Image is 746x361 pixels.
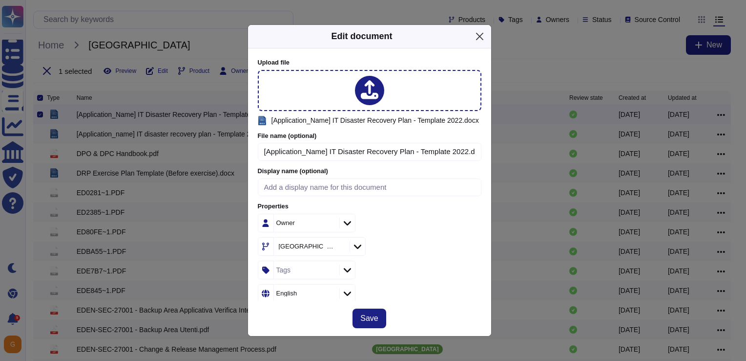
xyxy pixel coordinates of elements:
[472,29,487,44] button: Close
[276,290,297,296] div: English
[271,117,479,124] span: [Application_Name] IT Disaster Recovery Plan - Template 2022.docx
[258,168,481,175] label: Display name (optional)
[258,133,481,139] label: File name (optional)
[258,59,290,66] span: Upload file
[332,30,393,43] div: Edit document
[360,315,378,322] span: Save
[258,143,481,161] input: Filename with extension
[352,309,386,328] button: Save
[279,243,337,249] div: [GEOGRAPHIC_DATA]
[258,179,481,197] input: Add a display name for this document
[276,220,295,226] div: Owner
[276,267,291,273] div: Tags
[258,203,481,210] label: Properties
